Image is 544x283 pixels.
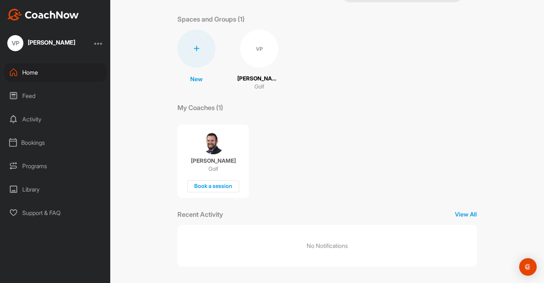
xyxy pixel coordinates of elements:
img: coach avatar [202,132,225,154]
div: Activity [4,110,107,128]
p: [PERSON_NAME] [191,157,236,165]
p: Golf [208,165,218,173]
p: New [190,75,203,83]
div: VP [240,30,278,68]
div: [PERSON_NAME] [28,39,75,45]
p: [PERSON_NAME] [237,75,281,83]
div: Library [4,180,107,199]
a: VP[PERSON_NAME]Golf [237,30,281,91]
div: Book a session [187,180,239,192]
img: CoachNow [7,9,79,20]
p: My Coaches (1) [177,103,223,113]
div: Feed [4,87,107,105]
p: No Notifications [307,241,348,250]
p: Recent Activity [177,210,223,219]
p: Golf [254,83,264,91]
p: Spaces and Groups (1) [177,14,245,24]
div: Support & FAQ [4,204,107,222]
div: VP [7,35,23,51]
div: Programs [4,157,107,175]
div: Bookings [4,133,107,152]
p: View All [455,210,477,219]
div: Open Intercom Messenger [519,258,537,276]
div: Home [4,63,107,82]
